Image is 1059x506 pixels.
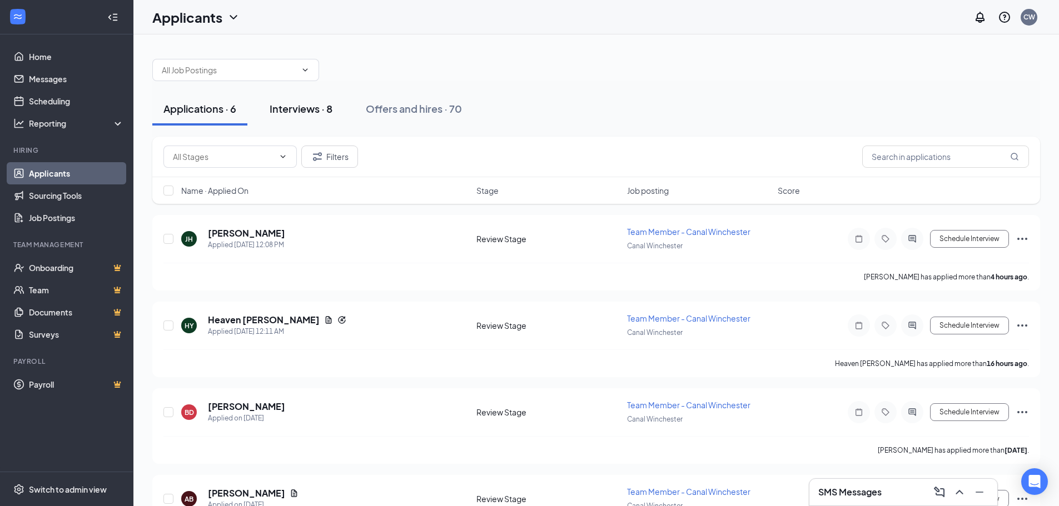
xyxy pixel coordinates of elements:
[29,207,124,229] a: Job Postings
[173,151,274,163] input: All Stages
[906,234,919,243] svg: ActiveChat
[476,320,620,331] div: Review Stage
[998,11,1011,24] svg: QuestionInfo
[864,272,1029,282] p: [PERSON_NAME] has applied more than .
[1016,405,1029,419] svg: Ellipses
[324,315,333,324] svg: Document
[627,415,683,423] span: Canal Winchester
[181,185,248,196] span: Name · Applied On
[973,11,987,24] svg: Notifications
[879,234,892,243] svg: Tag
[301,146,358,168] button: Filter Filters
[1016,319,1029,332] svg: Ellipses
[29,90,124,112] a: Scheduling
[208,326,346,337] div: Applied [DATE] 12:11 AM
[476,407,620,418] div: Review Stage
[627,400,750,410] span: Team Member - Canal Winchester
[29,323,124,345] a: SurveysCrown
[627,313,750,323] span: Team Member - Canal Winchester
[862,146,1029,168] input: Search in applications
[13,118,24,129] svg: Analysis
[627,487,750,497] span: Team Member - Canal Winchester
[1021,468,1048,495] div: Open Intercom Messenger
[627,185,669,196] span: Job posting
[29,162,124,184] a: Applicants
[1016,492,1029,505] svg: Ellipses
[208,227,285,239] h5: [PERSON_NAME]
[29,46,124,68] a: Home
[29,257,124,279] a: OnboardingCrown
[208,314,320,326] h5: Heaven [PERSON_NAME]
[852,408,866,417] svg: Note
[991,273,1027,281] b: 4 hours ago
[107,12,118,23] svg: Collapse
[778,185,800,196] span: Score
[13,357,122,366] div: Payroll
[301,66,310,74] svg: ChevronDown
[930,317,1009,334] button: Schedule Interview
[152,8,222,27] h1: Applicants
[29,301,124,323] a: DocumentsCrown
[973,485,986,499] svg: Minimize
[163,102,236,116] div: Applications · 6
[162,64,296,76] input: All Job Postings
[835,359,1029,368] p: Heaven [PERSON_NAME] has applied more than .
[931,483,948,501] button: ComposeMessage
[930,230,1009,248] button: Schedule Interview
[208,413,285,424] div: Applied on [DATE]
[852,321,866,330] svg: Note
[476,185,499,196] span: Stage
[29,68,124,90] a: Messages
[13,146,122,155] div: Hiring
[12,11,23,22] svg: WorkstreamLogo
[476,233,620,244] div: Review Stage
[906,321,919,330] svg: ActiveChat
[953,485,966,499] svg: ChevronUp
[930,403,1009,421] button: Schedule Interview
[933,485,946,499] svg: ComposeMessage
[29,184,124,207] a: Sourcing Tools
[878,445,1029,455] p: [PERSON_NAME] has applied more than .
[627,227,750,237] span: Team Member - Canal Winchester
[29,484,107,495] div: Switch to admin view
[208,487,285,499] h5: [PERSON_NAME]
[208,239,285,251] div: Applied [DATE] 12:08 PM
[852,234,866,243] svg: Note
[185,234,193,244] div: JH
[906,408,919,417] svg: ActiveChat
[1010,152,1019,161] svg: MagnifyingGlass
[1005,446,1027,454] b: [DATE]
[476,493,620,504] div: Review Stage
[1016,232,1029,246] svg: Ellipses
[987,359,1027,368] b: 16 hours ago
[879,408,892,417] svg: Tag
[818,486,882,498] h3: SMS Messages
[971,483,988,501] button: Minimize
[29,373,124,395] a: PayrollCrown
[185,494,193,504] div: AB
[185,408,194,417] div: BD
[208,400,285,413] h5: [PERSON_NAME]
[366,102,462,116] div: Offers and hires · 70
[627,328,683,337] span: Canal Winchester
[13,484,24,495] svg: Settings
[227,11,240,24] svg: ChevronDown
[311,150,324,163] svg: Filter
[29,118,125,129] div: Reporting
[185,321,194,330] div: HY
[337,315,346,324] svg: Reapply
[627,242,683,250] span: Canal Winchester
[1023,12,1035,22] div: CW
[290,489,299,498] svg: Document
[13,240,122,249] div: Team Management
[29,279,124,301] a: TeamCrown
[951,483,968,501] button: ChevronUp
[270,102,332,116] div: Interviews · 8
[279,152,287,161] svg: ChevronDown
[879,321,892,330] svg: Tag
